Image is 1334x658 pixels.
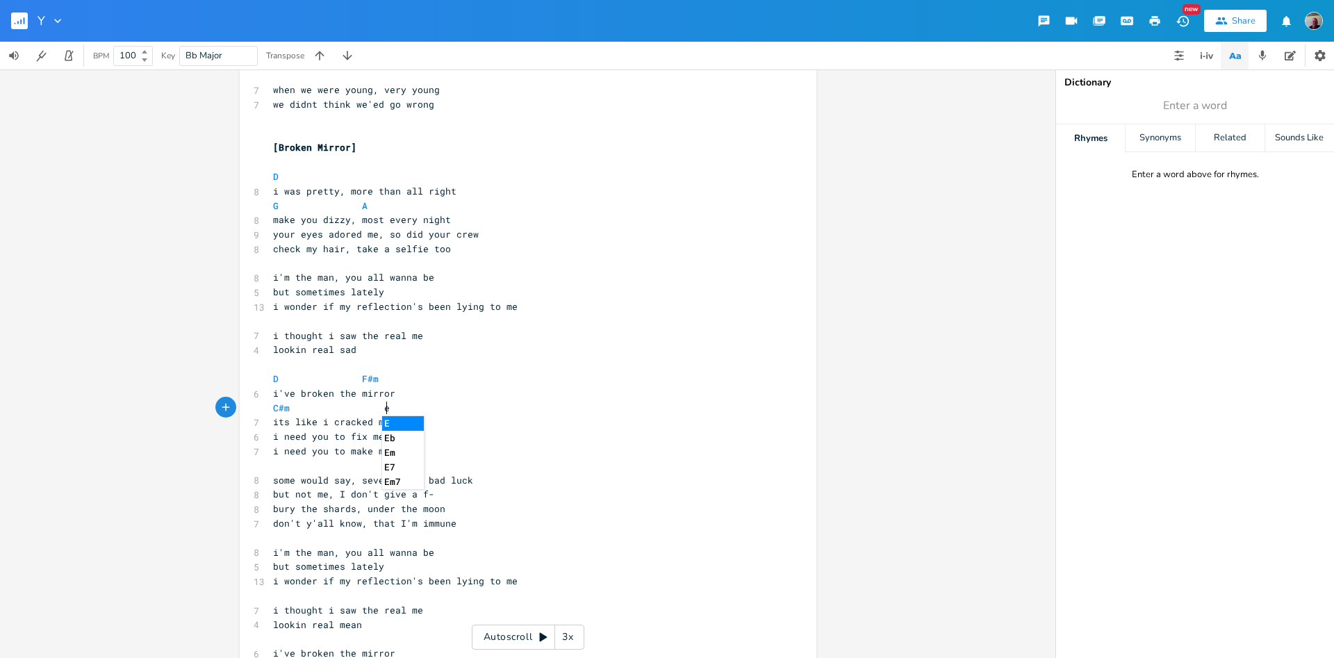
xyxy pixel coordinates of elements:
[362,372,379,385] span: F#m
[273,213,451,226] span: make you dizzy, most every night
[266,51,304,60] div: Transpose
[273,517,456,529] span: don't y'all know, that I'm immune
[273,329,423,342] span: i thought i saw the real me
[273,185,456,197] span: i was pretty, more than all right
[273,271,434,283] span: i'm the man, you all wanna be
[186,49,222,62] span: Bb Major
[1183,4,1201,15] div: New
[472,625,584,650] div: Autoscroll
[93,52,109,60] div: BPM
[1265,124,1334,152] div: Sounds Like
[273,474,473,486] span: some would say, seven years bad luck
[273,286,384,298] span: but sometimes lately
[1064,78,1326,88] div: Dictionary
[273,402,390,414] span: e
[273,416,418,428] span: its like i cracked my soul
[273,387,395,400] span: i've broken the mirror
[1305,12,1323,30] img: Keith Dalton
[1196,124,1265,152] div: Related
[382,416,424,431] li: E
[1163,98,1227,114] span: Enter a word
[273,502,445,515] span: bury the shards, under the moon
[1132,169,1259,181] div: Enter a word above for rhymes.
[273,546,434,559] span: i'm the man, you all wanna be
[273,83,440,96] span: when we were young, very young
[382,431,424,445] li: Eb
[273,300,518,313] span: i wonder if my reflection's been lying to me
[273,488,434,500] span: but not me, I don't give a f-
[273,618,362,631] span: lookin real mean
[555,625,580,650] div: 3x
[1056,124,1125,152] div: Rhymes
[161,51,175,60] div: Key
[1169,8,1196,33] button: New
[1126,124,1194,152] div: Synonyms
[38,15,45,27] span: Y
[273,98,434,110] span: we didnt think we'ed go wrong
[273,604,423,616] span: i thought i saw the real me
[382,460,424,475] li: E7
[273,430,384,443] span: i need you to fix me
[273,445,423,457] span: i need you to make me whole
[273,575,518,587] span: i wonder if my reflection's been lying to me
[1204,10,1267,32] button: Share
[382,445,424,460] li: Em
[273,402,290,414] span: C#m
[273,242,451,255] span: check my hair, take a selfie too
[273,560,384,573] span: but sometimes lately
[273,372,279,385] span: D
[273,199,279,212] span: G
[1232,15,1255,27] div: Share
[273,170,279,183] span: D
[382,475,424,489] li: Em7
[362,199,368,212] span: A
[273,343,356,356] span: lookin real sad
[273,141,356,154] span: [Broken Mirror]
[273,228,479,240] span: your eyes adored me, so did your crew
